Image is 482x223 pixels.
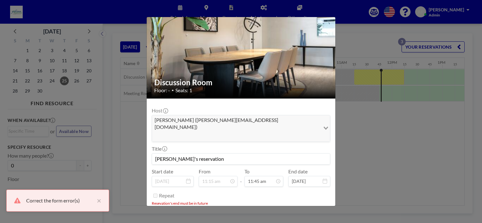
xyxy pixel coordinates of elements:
[175,87,192,93] span: Seats: 1
[153,117,319,131] span: [PERSON_NAME] ([PERSON_NAME][EMAIL_ADDRESS][DOMAIN_NAME])
[153,132,320,140] input: Search for option
[288,168,308,175] label: End date
[94,197,101,204] button: close
[154,78,328,87] h2: Discussion Room
[240,171,242,184] span: -
[159,192,174,199] label: Repeat
[152,107,168,114] label: Host
[152,154,330,164] input: (No title)
[152,201,330,206] li: Resevation's end must be in future
[244,168,250,175] label: To
[152,168,173,175] label: Start date
[152,146,167,152] label: Title
[154,87,170,93] span: Floor: -
[26,197,94,204] div: Correct the form error(s)
[152,115,330,142] div: Search for option
[172,88,174,93] span: •
[199,168,210,175] label: From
